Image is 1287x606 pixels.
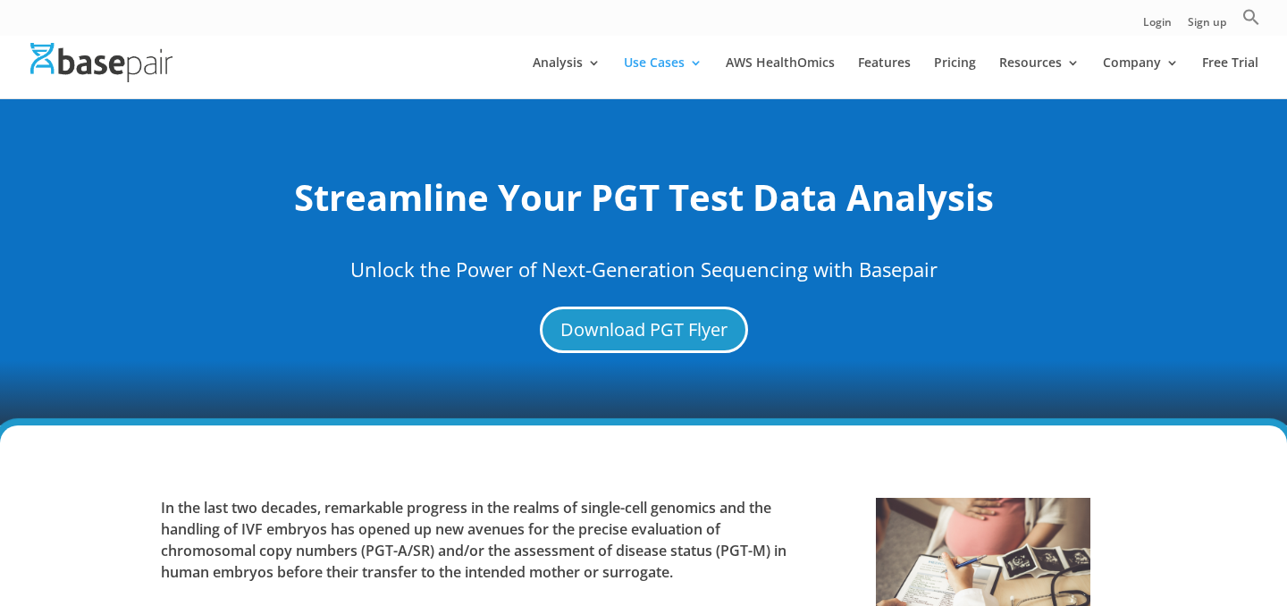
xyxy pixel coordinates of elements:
[1188,17,1226,36] a: Sign up
[999,56,1080,98] a: Resources
[1143,17,1172,36] a: Login
[1202,56,1258,98] a: Free Trial
[858,56,911,98] a: Features
[294,173,994,222] strong: Streamline Your PGT Test Data Analysis
[1242,8,1260,36] a: Search Icon Link
[1103,56,1179,98] a: Company
[726,56,835,98] a: AWS HealthOmics
[1242,8,1260,26] svg: Search
[30,43,172,81] img: Basepair
[934,56,976,98] a: Pricing
[533,56,601,98] a: Analysis
[161,498,786,583] p: In the last two decades, remarkable progress in the realms of single-cell genomics and the handli...
[540,307,748,353] a: Download PGT Flyer
[624,56,702,98] a: Use Cases
[350,256,938,282] span: Unlock the Power of Next-Generation Sequencing with Basepair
